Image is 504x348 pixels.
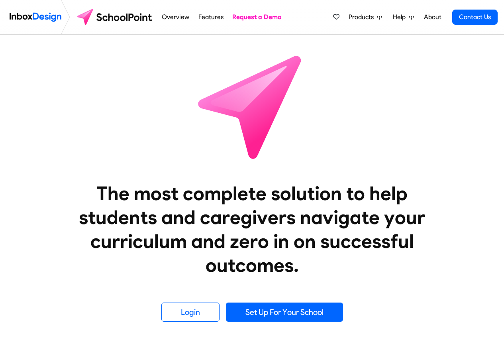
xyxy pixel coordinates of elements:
[345,9,385,25] a: Products
[230,9,284,25] a: Request a Demo
[393,12,409,22] span: Help
[196,9,226,25] a: Features
[63,181,441,277] heading: The most complete solution to help students and caregivers navigate your curriculum and zero in o...
[161,303,220,322] a: Login
[160,9,192,25] a: Overview
[180,35,324,178] img: icon_schoolpoint.svg
[422,9,443,25] a: About
[226,303,343,322] a: Set Up For Your School
[390,9,417,25] a: Help
[349,12,377,22] span: Products
[73,8,157,27] img: schoolpoint logo
[452,10,498,25] a: Contact Us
